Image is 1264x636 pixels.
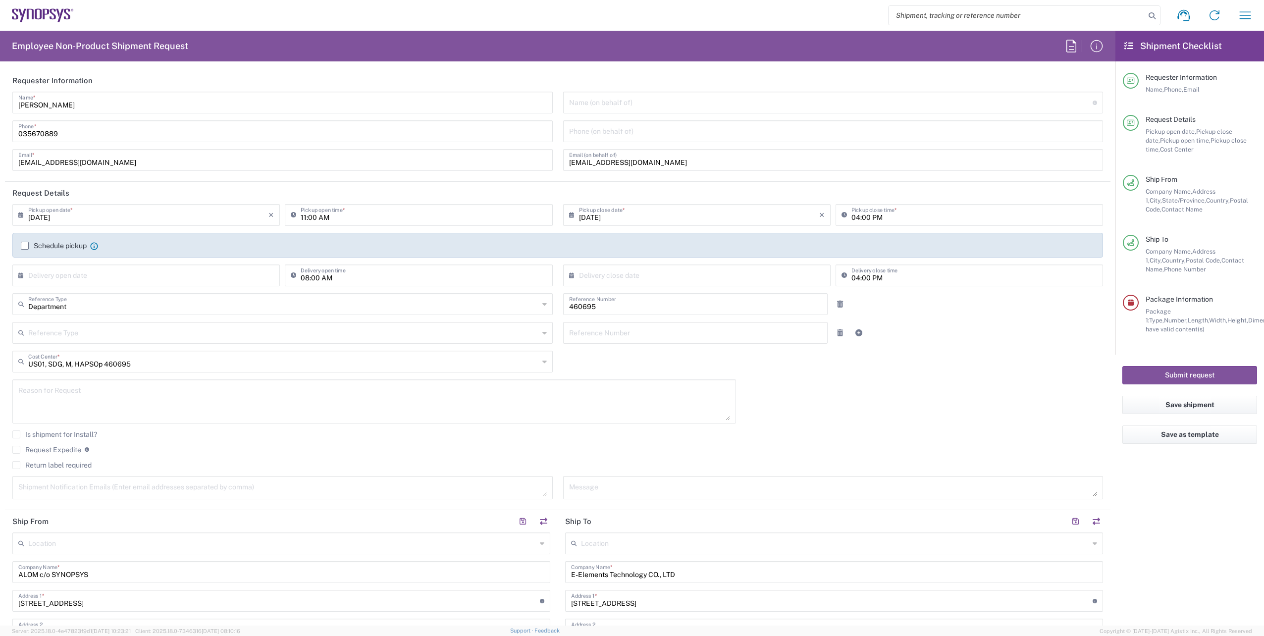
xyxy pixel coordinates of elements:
[889,6,1145,25] input: Shipment, tracking or reference number
[833,297,847,311] a: Remove Reference
[268,207,274,223] i: ×
[1183,86,1200,93] span: Email
[565,517,591,527] h2: Ship To
[1100,627,1252,636] span: Copyright © [DATE]-[DATE] Agistix Inc., All Rights Reserved
[1209,317,1227,324] span: Width,
[12,76,93,86] h2: Requester Information
[1164,86,1183,93] span: Phone,
[1146,128,1196,135] span: Pickup open date,
[1146,73,1217,81] span: Requester Information
[1164,265,1206,273] span: Phone Number
[1124,40,1222,52] h2: Shipment Checklist
[833,326,847,340] a: Remove Reference
[1146,115,1196,123] span: Request Details
[92,628,131,634] span: [DATE] 10:23:21
[1146,308,1171,324] span: Package 1:
[1122,396,1257,414] button: Save shipment
[1146,295,1213,303] span: Package Information
[1162,257,1186,264] span: Country,
[852,326,866,340] a: Add Reference
[1188,317,1209,324] span: Length,
[1122,425,1257,444] button: Save as template
[1146,175,1177,183] span: Ship From
[510,628,535,634] a: Support
[12,628,131,634] span: Server: 2025.18.0-4e47823f9d1
[12,40,188,52] h2: Employee Non-Product Shipment Request
[12,188,69,198] h2: Request Details
[135,628,240,634] span: Client: 2025.18.0-7346316
[1146,188,1192,195] span: Company Name,
[202,628,240,634] span: [DATE] 08:10:16
[1227,317,1248,324] span: Height,
[1150,197,1162,204] span: City,
[1146,86,1164,93] span: Name,
[534,628,560,634] a: Feedback
[1146,248,1192,255] span: Company Name,
[1164,317,1188,324] span: Number,
[12,430,97,438] label: Is shipment for Install?
[12,517,49,527] h2: Ship From
[1150,257,1162,264] span: City,
[819,207,825,223] i: ×
[1146,235,1168,243] span: Ship To
[12,446,81,454] label: Request Expedite
[1160,137,1211,144] span: Pickup open time,
[12,461,92,469] label: Return label required
[1206,197,1230,204] span: Country,
[1161,206,1203,213] span: Contact Name
[1162,197,1206,204] span: State/Province,
[1160,146,1194,153] span: Cost Center
[1186,257,1221,264] span: Postal Code,
[1122,366,1257,384] button: Submit request
[1149,317,1164,324] span: Type,
[21,242,87,250] label: Schedule pickup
